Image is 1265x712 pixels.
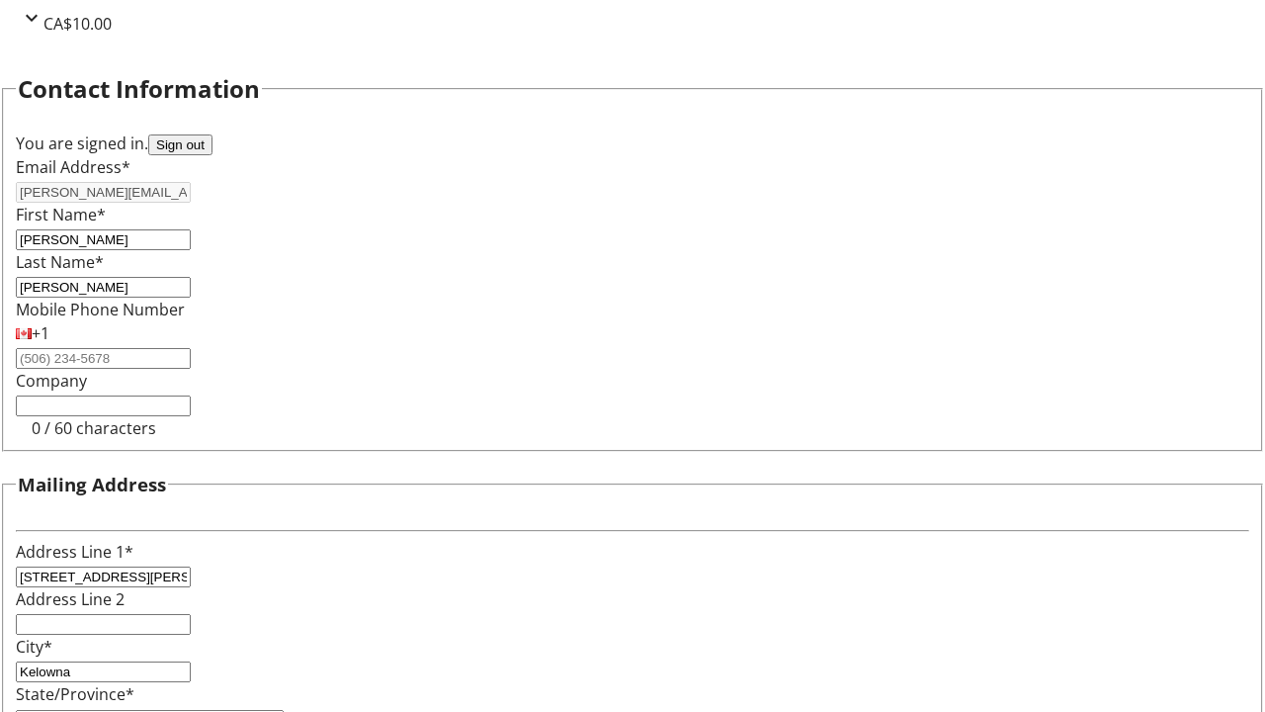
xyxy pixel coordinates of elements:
[16,299,185,320] label: Mobile Phone Number
[148,134,212,155] button: Sign out
[32,417,156,439] tr-character-limit: 0 / 60 characters
[16,636,52,658] label: City*
[16,662,191,682] input: City
[16,348,191,369] input: (506) 234-5678
[16,683,134,705] label: State/Province*
[18,71,260,107] h2: Contact Information
[16,204,106,225] label: First Name*
[16,567,191,587] input: Address
[16,588,125,610] label: Address Line 2
[16,370,87,392] label: Company
[43,13,112,35] span: CA$10.00
[18,471,166,498] h3: Mailing Address
[16,132,1249,155] div: You are signed in.
[16,156,130,178] label: Email Address*
[16,251,104,273] label: Last Name*
[16,541,133,563] label: Address Line 1*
